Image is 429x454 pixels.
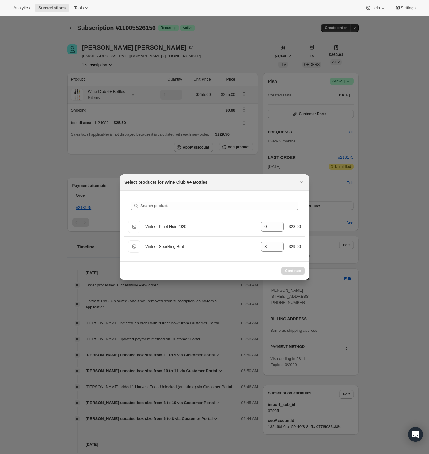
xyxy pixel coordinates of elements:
[70,4,93,12] button: Tools
[10,4,33,12] button: Analytics
[124,179,207,185] h2: Select products for Wine Club 6+ Bottles
[74,6,84,10] span: Tools
[391,4,419,12] button: Settings
[145,244,256,250] div: Vintner Sparkling Brut
[371,6,380,10] span: Help
[35,4,69,12] button: Subscriptions
[145,224,256,230] div: Vintner Pinot Noir 2020
[408,427,423,442] div: Open Intercom Messenger
[289,224,301,230] div: $28.00
[297,178,306,187] button: Close
[140,202,298,210] input: Search products
[289,244,301,250] div: $29.00
[13,6,30,10] span: Analytics
[401,6,416,10] span: Settings
[362,4,389,12] button: Help
[38,6,66,10] span: Subscriptions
